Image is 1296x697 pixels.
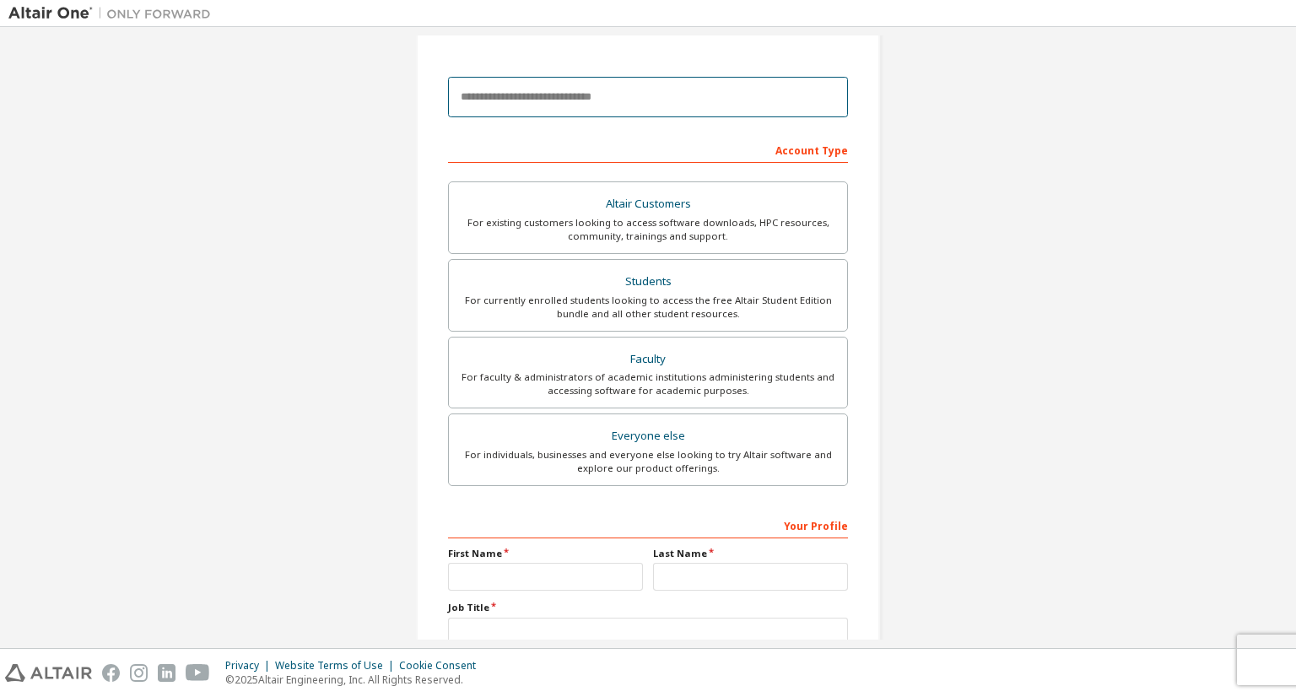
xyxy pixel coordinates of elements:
[399,659,486,673] div: Cookie Consent
[448,547,643,560] label: First Name
[225,659,275,673] div: Privacy
[653,547,848,560] label: Last Name
[158,664,175,682] img: linkedin.svg
[459,294,837,321] div: For currently enrolled students looking to access the free Altair Student Edition bundle and all ...
[130,664,148,682] img: instagram.svg
[102,664,120,682] img: facebook.svg
[459,370,837,397] div: For faculty & administrators of academic institutions administering students and accessing softwa...
[459,192,837,216] div: Altair Customers
[448,601,848,614] label: Job Title
[459,448,837,475] div: For individuals, businesses and everyone else looking to try Altair software and explore our prod...
[275,659,399,673] div: Website Terms of Use
[225,673,486,687] p: © 2025 Altair Engineering, Inc. All Rights Reserved.
[448,511,848,538] div: Your Profile
[459,424,837,448] div: Everyone else
[459,270,837,294] div: Students
[8,5,219,22] img: Altair One
[186,664,210,682] img: youtube.svg
[459,216,837,243] div: For existing customers looking to access software downloads, HPC resources, community, trainings ...
[448,136,848,163] div: Account Type
[5,664,92,682] img: altair_logo.svg
[459,348,837,371] div: Faculty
